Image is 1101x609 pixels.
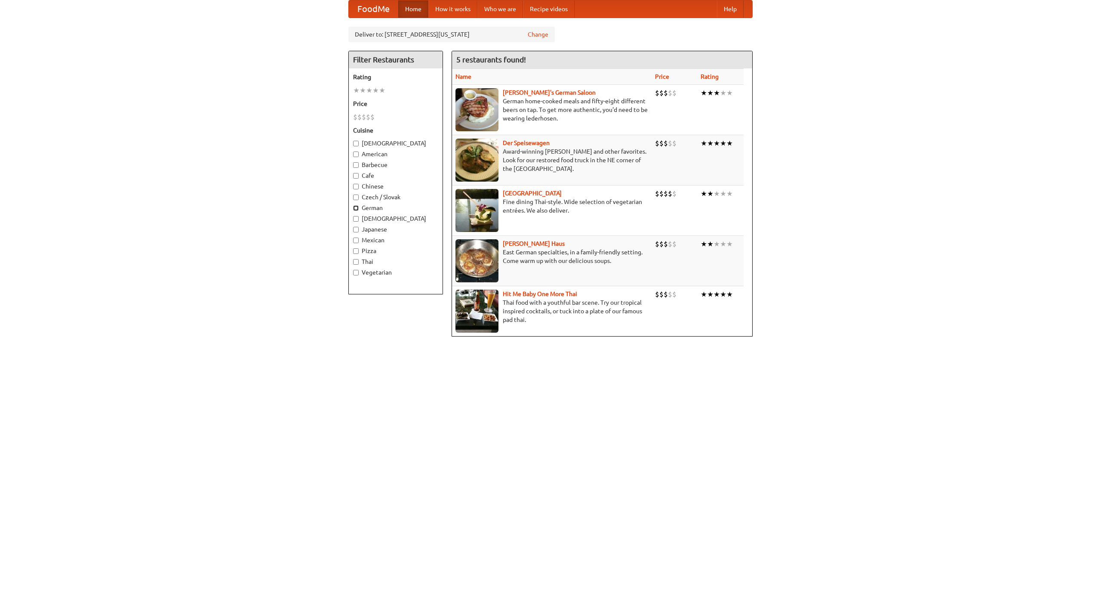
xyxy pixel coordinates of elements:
li: $ [659,189,664,198]
li: ★ [701,239,707,249]
li: $ [668,139,672,148]
li: ★ [713,189,720,198]
input: Chinese [353,184,359,189]
li: $ [664,139,668,148]
img: speisewagen.jpg [455,139,498,182]
li: $ [668,88,672,98]
h5: Cuisine [353,126,438,135]
input: Thai [353,259,359,265]
li: $ [672,189,677,198]
p: Fine dining Thai-style. Wide selection of vegetarian entrées. We also deliver. [455,198,648,215]
li: ★ [726,290,733,299]
label: Pizza [353,247,438,255]
a: Name [455,73,471,80]
img: babythai.jpg [455,290,498,333]
a: Help [717,0,744,18]
h4: Filter Restaurants [349,51,443,68]
h5: Rating [353,73,438,81]
a: [GEOGRAPHIC_DATA] [503,190,562,197]
a: How it works [428,0,477,18]
li: ★ [720,88,726,98]
li: ★ [713,290,720,299]
li: ★ [707,88,713,98]
a: Der Speisewagen [503,139,550,146]
a: Home [398,0,428,18]
li: $ [362,112,366,122]
input: Barbecue [353,162,359,168]
li: $ [672,290,677,299]
li: $ [655,239,659,249]
label: Czech / Slovak [353,193,438,201]
li: $ [655,88,659,98]
li: $ [659,88,664,98]
li: ★ [372,86,379,95]
li: ★ [701,88,707,98]
img: kohlhaus.jpg [455,239,498,282]
li: $ [655,189,659,198]
p: Thai food with a youthful bar scene. Try our tropical inspired cocktails, or tuck into a plate of... [455,298,648,324]
p: Award-winning [PERSON_NAME] and other favorites. Look for our restored food truck in the NE corne... [455,147,648,173]
li: ★ [707,239,713,249]
a: Price [655,73,669,80]
input: Japanese [353,227,359,232]
div: Deliver to: [STREET_ADDRESS][US_STATE] [348,27,555,42]
a: Who we are [477,0,523,18]
li: $ [357,112,362,122]
img: satay.jpg [455,189,498,232]
li: ★ [720,290,726,299]
a: Change [528,30,548,39]
li: $ [659,139,664,148]
label: Chinese [353,182,438,191]
li: $ [672,139,677,148]
li: ★ [726,239,733,249]
li: $ [664,290,668,299]
label: Japanese [353,225,438,234]
li: ★ [720,189,726,198]
li: $ [668,239,672,249]
li: $ [659,239,664,249]
li: ★ [379,86,385,95]
a: Recipe videos [523,0,575,18]
li: ★ [726,189,733,198]
a: Hit Me Baby One More Thai [503,291,577,297]
li: ★ [707,189,713,198]
label: German [353,204,438,212]
li: ★ [701,290,707,299]
li: $ [659,290,664,299]
li: $ [370,112,375,122]
input: [DEMOGRAPHIC_DATA] [353,141,359,146]
a: [PERSON_NAME]'s German Saloon [503,89,596,96]
img: esthers.jpg [455,88,498,131]
input: Vegetarian [353,270,359,275]
li: ★ [720,139,726,148]
li: $ [672,88,677,98]
label: [DEMOGRAPHIC_DATA] [353,139,438,148]
label: American [353,150,438,158]
li: ★ [701,189,707,198]
label: [DEMOGRAPHIC_DATA] [353,214,438,223]
p: German home-cooked meals and fifty-eight different beers on tap. To get more authentic, you'd nee... [455,97,648,123]
li: ★ [726,88,733,98]
li: $ [668,189,672,198]
li: ★ [707,139,713,148]
li: $ [366,112,370,122]
input: Pizza [353,248,359,254]
li: $ [655,139,659,148]
li: ★ [353,86,360,95]
li: $ [664,189,668,198]
li: $ [664,239,668,249]
a: Rating [701,73,719,80]
li: $ [668,290,672,299]
input: Cafe [353,173,359,179]
li: ★ [720,239,726,249]
ng-pluralize: 5 restaurants found! [456,56,526,64]
a: [PERSON_NAME] Haus [503,240,565,247]
li: $ [353,112,357,122]
li: $ [664,88,668,98]
label: Vegetarian [353,268,438,277]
